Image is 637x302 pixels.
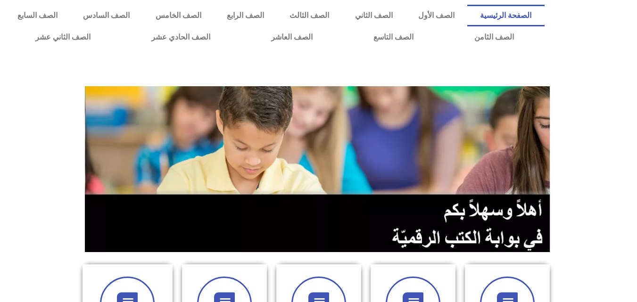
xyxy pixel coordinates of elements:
[343,26,444,48] a: الصف التاسع
[467,5,544,26] a: الصفحة الرئيسية
[214,5,277,26] a: الصف الرابع
[5,26,121,48] a: الصف الثاني عشر
[5,5,70,26] a: الصف السابع
[70,5,142,26] a: الصف السادس
[240,26,343,48] a: الصف العاشر
[143,5,214,26] a: الصف الخامس
[444,26,544,48] a: الصف الثامن
[405,5,467,26] a: الصف الأول
[277,5,342,26] a: الصف الثالث
[342,5,405,26] a: الصف الثاني
[121,26,240,48] a: الصف الحادي عشر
